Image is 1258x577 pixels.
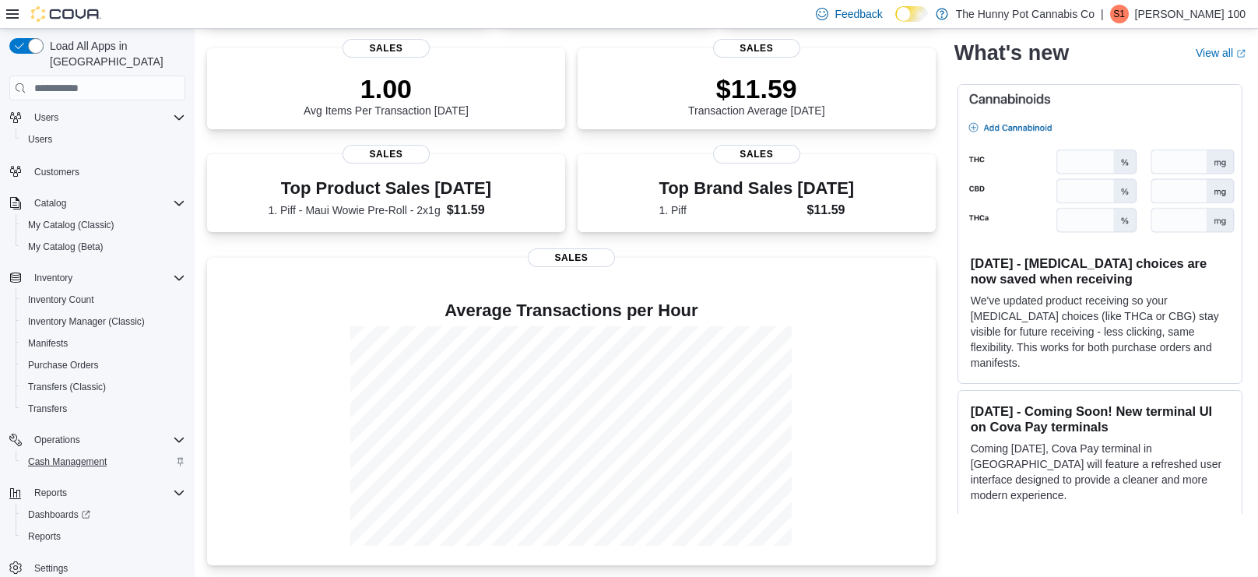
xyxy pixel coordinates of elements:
a: Manifests [22,334,74,353]
span: Purchase Orders [28,359,99,371]
dd: $11.59 [447,201,504,220]
a: My Catalog (Classic) [22,216,121,234]
button: Inventory [3,267,192,289]
dd: $11.59 [806,201,854,220]
span: Users [34,111,58,124]
a: Inventory Count [22,290,100,309]
button: Customers [3,160,192,182]
input: Dark Mode [895,6,928,23]
span: Inventory [28,269,185,287]
div: Avg Items Per Transaction [DATE] [304,73,469,117]
button: My Catalog (Classic) [16,214,192,236]
button: Inventory Count [16,289,192,311]
span: Load All Apps in [GEOGRAPHIC_DATA] [44,38,185,69]
a: Inventory Manager (Classic) [22,312,151,331]
button: Reports [16,526,192,547]
h2: What's new [954,40,1069,65]
a: My Catalog (Beta) [22,237,110,256]
span: Operations [28,431,185,449]
span: Sales [713,39,800,58]
button: My Catalog (Beta) [16,236,192,258]
span: Dark Mode [895,22,896,23]
span: Transfers [28,403,67,415]
button: Inventory Manager (Classic) [16,311,192,332]
svg: External link [1236,49,1246,58]
p: Coming [DATE], Cova Pay terminal in [GEOGRAPHIC_DATA] will feature a refreshed user interface des... [971,441,1229,503]
button: Catalog [28,194,72,213]
p: The Hunny Pot Cannabis Co [956,5,1095,23]
span: Cash Management [28,456,107,468]
button: Users [16,128,192,150]
p: | [1101,5,1104,23]
span: Users [28,133,52,146]
h3: Top Product Sales [DATE] [268,179,504,198]
span: Sales [528,248,615,267]
span: Manifests [22,334,185,353]
button: Users [3,107,192,128]
button: Operations [3,429,192,451]
span: Inventory Count [28,294,94,306]
span: Settings [34,562,68,575]
span: Users [28,108,185,127]
button: Reports [3,482,192,504]
span: Reports [28,484,185,502]
span: My Catalog (Classic) [28,219,114,231]
span: Inventory Manager (Classic) [28,315,145,328]
h3: [DATE] - [MEDICAL_DATA] choices are now saved when receiving [971,255,1229,287]
span: Purchase Orders [22,356,185,375]
span: My Catalog (Beta) [28,241,104,253]
h4: Average Transactions per Hour [220,301,923,320]
dt: 1. Piff - Maui Wowie Pre-Roll - 2x1g [268,202,440,218]
button: Cash Management [16,451,192,473]
button: Inventory [28,269,79,287]
a: Transfers [22,399,73,418]
p: [PERSON_NAME] 100 [1135,5,1246,23]
button: Purchase Orders [16,354,192,376]
p: 1.00 [304,73,469,104]
a: Purchase Orders [22,356,105,375]
dt: 1. Piff [659,202,800,218]
span: Reports [34,487,67,499]
img: Cova [31,6,101,22]
button: Transfers (Classic) [16,376,192,398]
span: Inventory Count [22,290,185,309]
span: Sales [343,39,430,58]
span: Reports [22,527,185,546]
span: Reports [28,530,61,543]
a: Cash Management [22,452,113,471]
span: Catalog [28,194,185,213]
span: Cash Management [22,452,185,471]
div: Sarah 100 [1110,5,1129,23]
span: S1 [1113,5,1125,23]
button: Users [28,108,65,127]
span: Feedback [835,6,882,22]
span: Inventory Manager (Classic) [22,312,185,331]
a: Dashboards [22,505,97,524]
span: Dashboards [28,508,90,521]
button: Manifests [16,332,192,354]
a: Users [22,130,58,149]
span: Sales [713,145,800,164]
span: Transfers (Classic) [22,378,185,396]
button: Catalog [3,192,192,214]
span: Customers [28,161,185,181]
h3: [DATE] - Coming Soon! New terminal UI on Cova Pay terminals [971,403,1229,435]
span: Transfers (Classic) [28,381,106,393]
span: Sales [343,145,430,164]
h3: Top Brand Sales [DATE] [659,179,854,198]
span: Transfers [22,399,185,418]
p: $11.59 [688,73,825,104]
button: Reports [28,484,73,502]
span: My Catalog (Beta) [22,237,185,256]
span: Operations [34,434,80,446]
p: We've updated product receiving so your [MEDICAL_DATA] choices (like THCa or CBG) stay visible fo... [971,293,1229,371]
a: Transfers (Classic) [22,378,112,396]
a: Reports [22,527,67,546]
span: Dashboards [22,505,185,524]
button: Transfers [16,398,192,420]
button: Operations [28,431,86,449]
div: Transaction Average [DATE] [688,73,825,117]
span: My Catalog (Classic) [22,216,185,234]
span: Catalog [34,197,66,209]
span: Customers [34,166,79,178]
